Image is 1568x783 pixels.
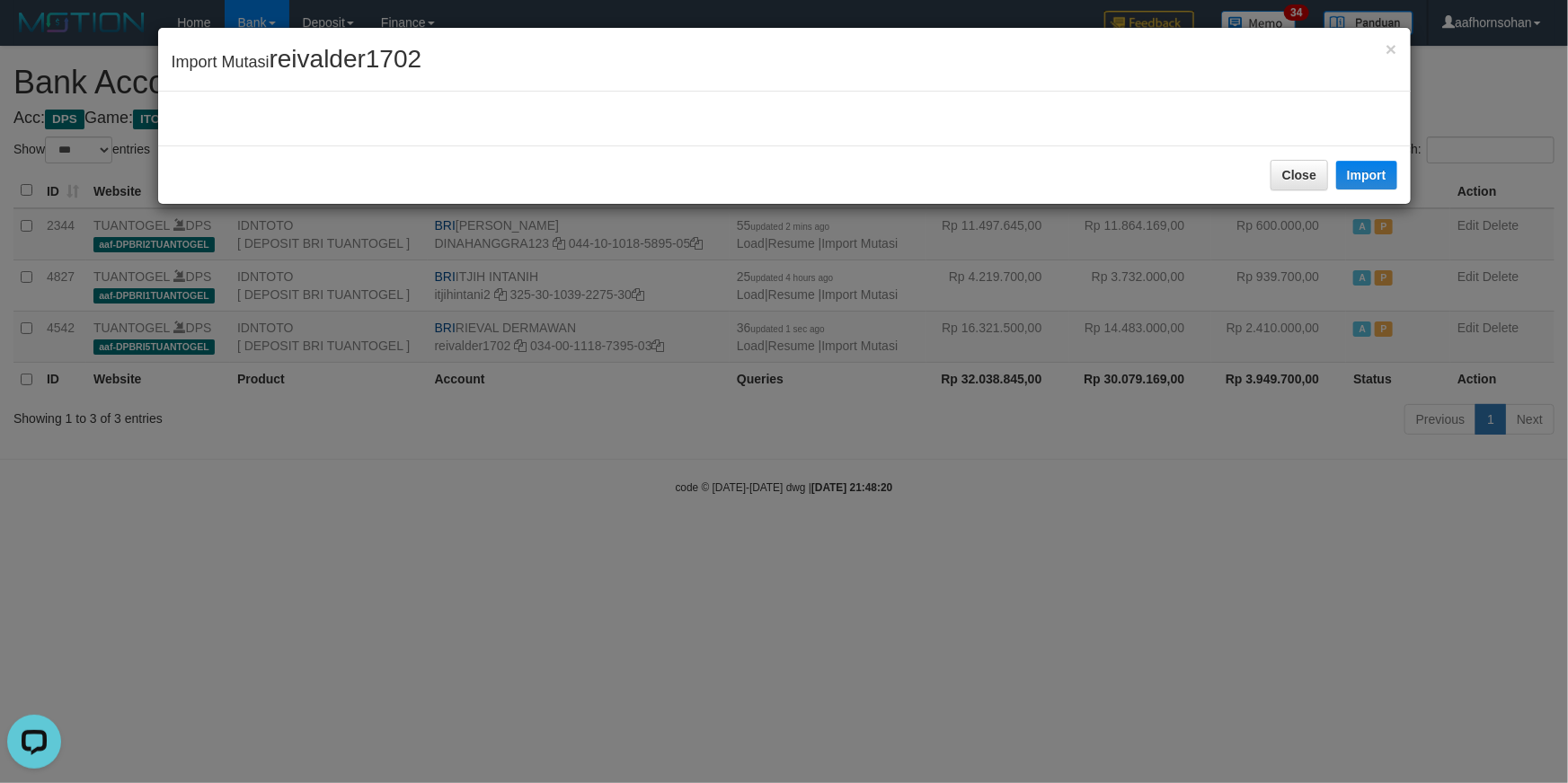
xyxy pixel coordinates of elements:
span: reivalder1702 [270,45,422,73]
button: Import [1336,161,1397,189]
button: Open LiveChat chat widget [7,7,61,61]
span: × [1386,39,1396,59]
span: Import Mutasi [172,53,422,71]
button: Close [1271,160,1328,190]
button: Close [1386,40,1396,58]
